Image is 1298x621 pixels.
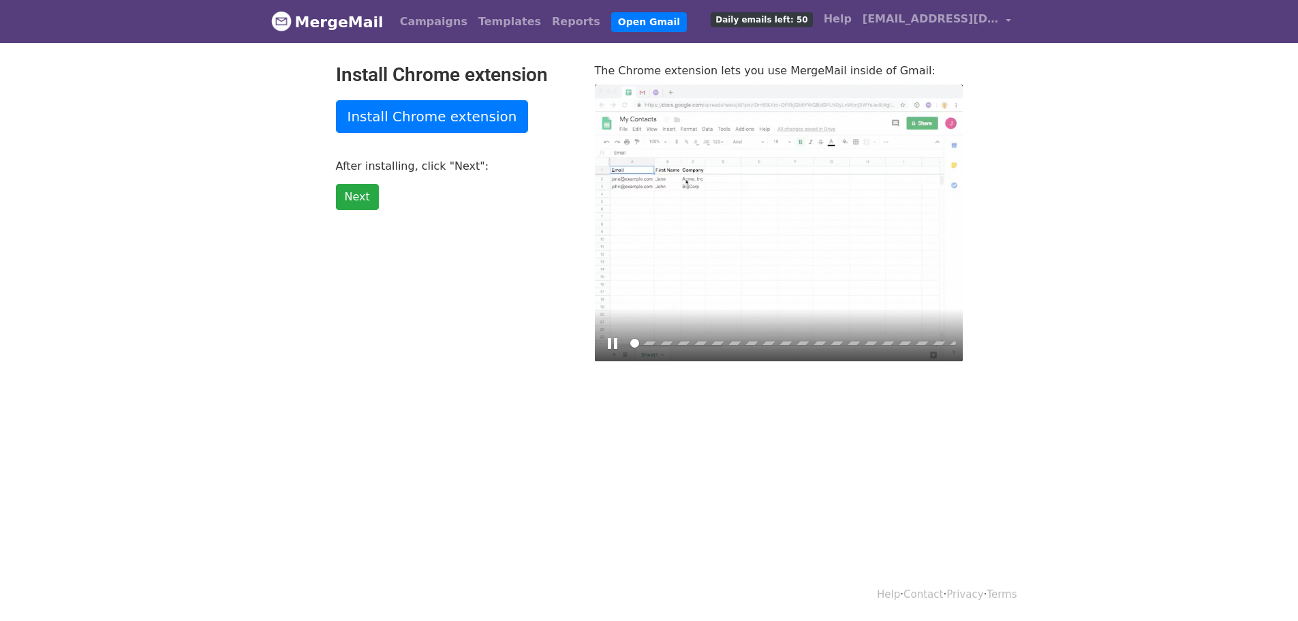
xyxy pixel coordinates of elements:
[863,11,999,27] span: [EMAIL_ADDRESS][DOMAIN_NAME]
[336,100,529,133] a: Install Chrome extension
[877,588,900,601] a: Help
[630,337,956,350] input: Seek
[857,5,1017,37] a: [EMAIL_ADDRESS][DOMAIN_NAME]
[711,12,812,27] span: Daily emails left: 50
[611,12,687,32] a: Open Gmail
[595,63,963,78] p: The Chrome extension lets you use MergeMail inside of Gmail:
[336,63,574,87] h2: Install Chrome extension
[271,11,292,31] img: MergeMail logo
[395,8,473,35] a: Campaigns
[818,5,857,33] a: Help
[903,588,943,601] a: Contact
[271,7,384,36] a: MergeMail
[602,333,623,354] button: Play
[946,588,983,601] a: Privacy
[987,588,1017,601] a: Terms
[546,8,606,35] a: Reports
[705,5,818,33] a: Daily emails left: 50
[1230,556,1298,621] iframe: Chat Widget
[336,159,574,173] p: After installing, click "Next":
[473,8,546,35] a: Templates
[336,184,379,210] a: Next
